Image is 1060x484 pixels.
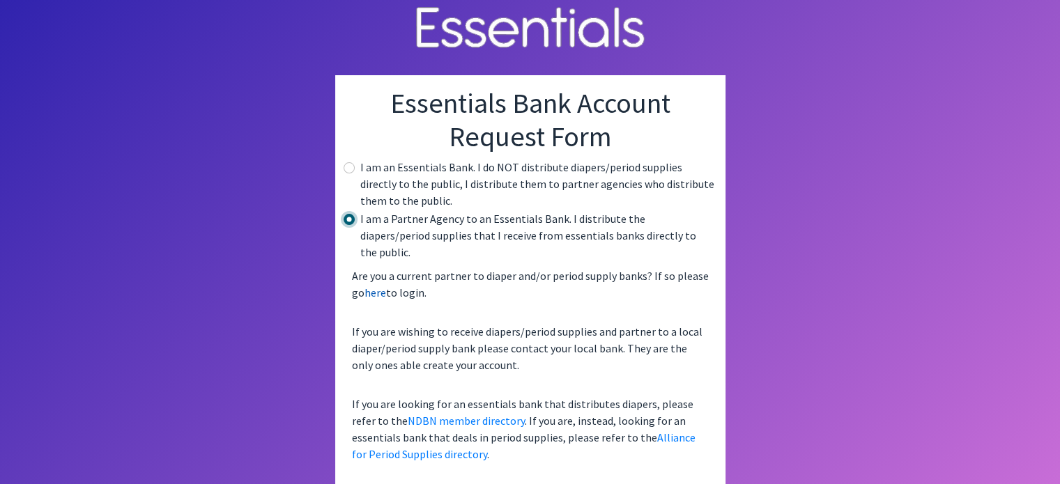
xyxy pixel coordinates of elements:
p: Are you a current partner to diaper and/or period supply banks? If so please go to login. [346,262,714,306]
a: Alliance for Period Supplies directory [352,430,696,461]
a: here [364,286,386,299]
p: If you are wishing to receive diapers/period supplies and partner to a local diaper/period supply... [346,318,714,379]
a: NDBN member directory [408,414,525,428]
p: If you are looking for an essentials bank that distributes diapers, please refer to the . If you ... [346,390,714,468]
label: I am a Partner Agency to an Essentials Bank. I distribute the diapers/period supplies that I rece... [360,210,714,260]
label: I am an Essentials Bank. I do NOT distribute diapers/period supplies directly to the public, I di... [360,159,714,209]
h1: Essentials Bank Account Request Form [346,86,714,153]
